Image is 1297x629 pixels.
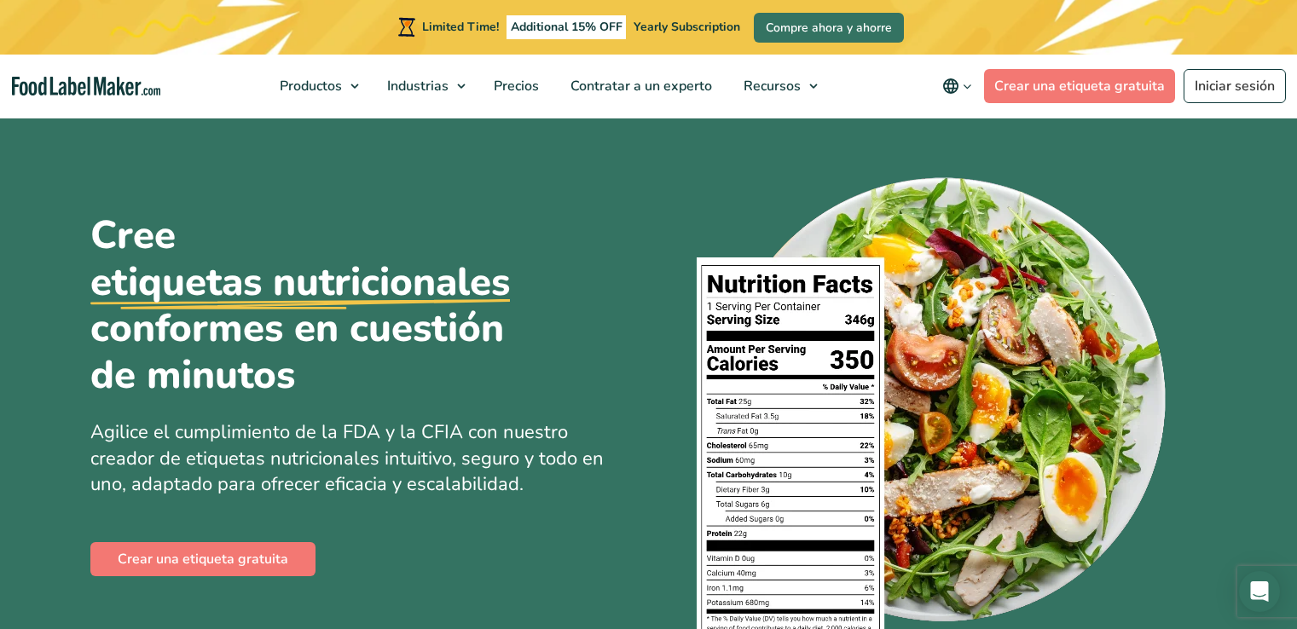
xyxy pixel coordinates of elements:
a: Crear una etiqueta gratuita [984,69,1175,103]
a: Precios [478,55,551,118]
span: Contratar a un experto [565,77,714,95]
span: Industrias [382,77,450,95]
span: Yearly Subscription [634,19,740,35]
u: etiquetas nutricionales [90,259,510,306]
span: Limited Time! [422,19,499,35]
a: Contratar a un experto [555,55,724,118]
span: Additional 15% OFF [507,15,627,39]
a: Compre ahora y ahorre [754,13,904,43]
span: Precios [489,77,541,95]
a: Iniciar sesión [1184,69,1286,103]
a: Crear una etiqueta gratuita [90,542,316,576]
span: Productos [275,77,344,95]
span: Recursos [738,77,802,95]
a: Recursos [728,55,826,118]
h1: Cree conformes en cuestión de minutos [90,212,551,399]
a: Industrias [372,55,474,118]
div: Open Intercom Messenger [1239,571,1280,612]
span: Agilice el cumplimiento de la FDA y la CFIA con nuestro creador de etiquetas nutricionales intuit... [90,419,604,498]
a: Productos [264,55,368,118]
